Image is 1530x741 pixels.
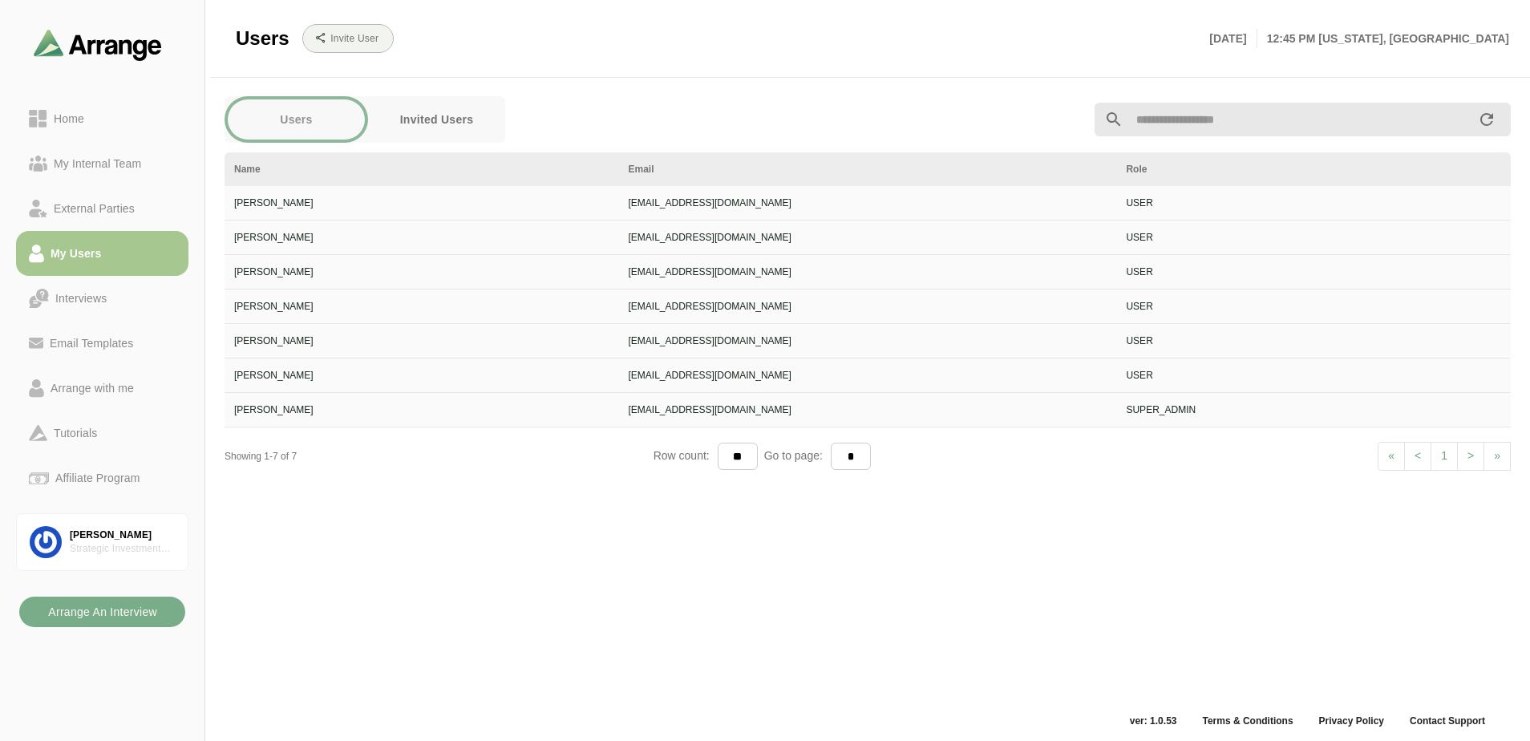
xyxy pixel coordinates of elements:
[368,99,505,140] button: Invited Users
[1306,715,1397,727] a: Privacy Policy
[1126,403,1501,417] div: SUPER_ADMIN
[47,423,103,443] div: Tutorials
[234,162,609,176] div: Name
[225,96,368,143] a: Users
[228,99,365,140] button: Users
[44,244,107,263] div: My Users
[16,186,188,231] a: External Parties
[16,96,188,141] a: Home
[47,109,91,128] div: Home
[16,276,188,321] a: Interviews
[16,321,188,366] a: Email Templates
[44,379,140,398] div: Arrange with me
[629,299,1107,314] div: [EMAIL_ADDRESS][DOMAIN_NAME]
[19,597,185,627] button: Arrange An Interview
[1477,110,1496,129] i: appended action
[1126,265,1501,279] div: USER
[629,368,1107,383] div: [EMAIL_ADDRESS][DOMAIN_NAME]
[47,199,141,218] div: External Parties
[629,334,1107,348] div: [EMAIL_ADDRESS][DOMAIN_NAME]
[234,230,609,245] div: [PERSON_NAME]
[16,231,188,276] a: My Users
[1397,715,1498,727] a: Contact Support
[1257,29,1509,48] p: 12:45 PM [US_STATE], [GEOGRAPHIC_DATA]
[629,403,1107,417] div: [EMAIL_ADDRESS][DOMAIN_NAME]
[629,162,1107,176] div: Email
[43,334,140,353] div: Email Templates
[225,449,654,464] div: Showing 1-7 of 7
[34,29,162,60] img: arrangeai-name-small-logo.4d2b8aee.svg
[1117,715,1190,727] span: ver: 1.0.53
[629,265,1107,279] div: [EMAIL_ADDRESS][DOMAIN_NAME]
[234,196,609,210] div: [PERSON_NAME]
[629,196,1107,210] div: [EMAIL_ADDRESS][DOMAIN_NAME]
[16,411,188,456] a: Tutorials
[234,265,609,279] div: [PERSON_NAME]
[16,366,188,411] a: Arrange with me
[1126,230,1501,245] div: USER
[234,299,609,314] div: [PERSON_NAME]
[234,403,609,417] div: [PERSON_NAME]
[1126,299,1501,314] div: USER
[16,456,188,500] a: Affiliate Program
[70,528,175,542] div: [PERSON_NAME]
[47,154,148,173] div: My Internal Team
[16,513,188,571] a: [PERSON_NAME]Strategic Investment Group
[1126,334,1501,348] div: USER
[16,141,188,186] a: My Internal Team
[1126,162,1501,176] div: Role
[49,468,146,488] div: Affiliate Program
[1126,368,1501,383] div: USER
[49,289,113,308] div: Interviews
[1209,29,1257,48] p: [DATE]
[234,368,609,383] div: [PERSON_NAME]
[1189,715,1305,727] a: Terms & Conditions
[236,26,289,51] span: Users
[654,449,718,462] span: Row count:
[302,24,394,53] button: Invite User
[234,334,609,348] div: [PERSON_NAME]
[47,597,157,627] b: Arrange An Interview
[758,449,831,462] span: Go to page:
[629,230,1107,245] div: [EMAIL_ADDRESS][DOMAIN_NAME]
[70,542,175,556] div: Strategic Investment Group
[330,33,378,44] b: Invite User
[1126,196,1501,210] div: USER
